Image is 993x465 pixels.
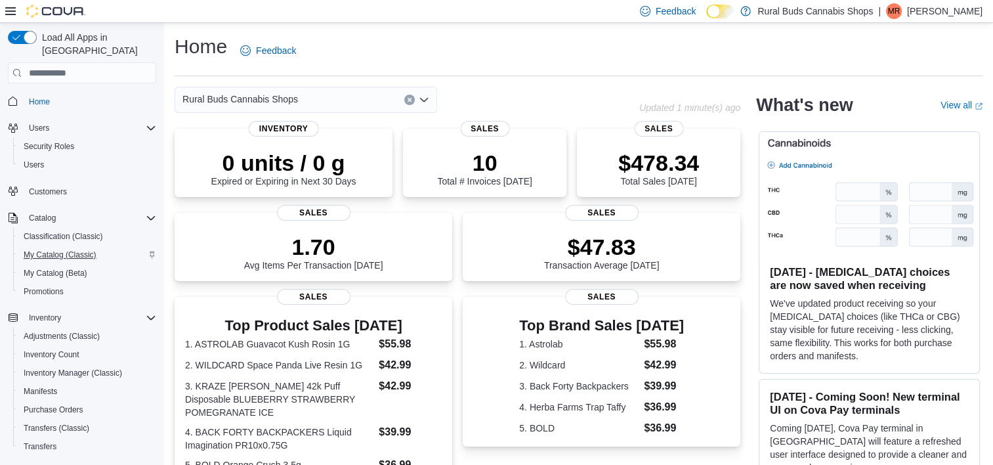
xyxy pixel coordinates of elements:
[18,139,79,154] a: Security Roles
[618,150,699,176] p: $478.34
[18,328,105,344] a: Adjustments (Classic)
[18,284,69,299] a: Promotions
[18,157,49,173] a: Users
[24,286,64,297] span: Promotions
[18,284,156,299] span: Promotions
[13,227,161,246] button: Classification (Classic)
[29,213,56,223] span: Catalog
[888,3,900,19] span: MR
[175,33,227,60] h1: Home
[13,246,161,264] button: My Catalog (Classic)
[26,5,85,18] img: Cova
[419,95,429,105] button: Open list of options
[235,37,301,64] a: Feedback
[18,347,85,363] a: Inventory Count
[3,182,161,201] button: Customers
[277,205,350,221] span: Sales
[18,420,95,436] a: Transfers (Classic)
[437,150,532,187] div: Total # Invoices [DATE]
[634,121,683,137] span: Sales
[878,3,881,19] p: |
[182,91,298,107] span: Rural Buds Cannabis Shops
[975,102,982,110] svg: External link
[656,5,696,18] span: Feedback
[519,422,639,435] dt: 5. BOLD
[24,183,156,200] span: Customers
[18,157,156,173] span: Users
[644,336,684,352] dd: $55.98
[24,250,96,260] span: My Catalog (Classic)
[940,100,982,110] a: View allExternal link
[13,282,161,301] button: Promotions
[18,439,156,454] span: Transfers
[24,423,89,433] span: Transfers (Classic)
[18,247,102,263] a: My Catalog (Classic)
[618,150,699,187] div: Total Sales [DATE]
[18,265,93,281] a: My Catalog (Beta)
[249,121,319,137] span: Inventory
[24,160,44,170] span: Users
[24,93,156,109] span: Home
[24,331,100,342] span: Adjustments (Classic)
[24,141,74,152] span: Security Roles
[13,419,161,437] button: Transfers (Classic)
[437,150,532,176] p: 10
[24,210,61,226] button: Catalog
[37,31,156,57] span: Load All Apps in [GEOGRAPHIC_DATA]
[29,313,61,323] span: Inventory
[644,357,684,373] dd: $42.99
[404,95,415,105] button: Clear input
[770,390,969,416] h3: [DATE] - Coming Soon! New terminal UI on Cova Pay terminals
[18,365,127,381] a: Inventory Manager (Classic)
[907,3,982,19] p: [PERSON_NAME]
[24,210,156,226] span: Catalog
[544,234,660,271] div: Transaction Average [DATE]
[460,121,509,137] span: Sales
[18,439,62,454] a: Transfers
[18,402,89,418] a: Purchase Orders
[565,289,639,305] span: Sales
[24,441,56,452] span: Transfers
[757,3,873,19] p: Rural Buds Cannabis Shops
[29,97,50,107] span: Home
[706,5,734,18] input: Dark Mode
[519,338,639,351] dt: 1. Astrolab
[29,187,67,197] span: Customers
[756,95,853,116] h2: What's new
[185,359,373,372] dt: 2. WILDCARD Space Panda Live Resin 1G
[13,345,161,364] button: Inventory Count
[244,234,383,271] div: Avg Items Per Transaction [DATE]
[3,309,161,327] button: Inventory
[13,137,161,156] button: Security Roles
[544,234,660,260] p: $47.83
[185,318,442,334] h3: Top Product Sales [DATE]
[211,150,356,176] p: 0 units / 0 g
[3,209,161,227] button: Catalog
[379,424,442,440] dd: $39.99
[3,91,161,110] button: Home
[24,368,122,378] span: Inventory Manager (Classic)
[565,205,639,221] span: Sales
[3,119,161,137] button: Users
[24,405,83,415] span: Purchase Orders
[18,247,156,263] span: My Catalog (Classic)
[24,231,103,242] span: Classification (Classic)
[18,402,156,418] span: Purchase Orders
[18,139,156,154] span: Security Roles
[18,328,156,344] span: Adjustments (Classic)
[185,380,373,419] dt: 3. KRAZE [PERSON_NAME] 42k Puff Disposable BLUEBERRY STRAWBERRY POMEGRANATE ICE
[24,184,72,200] a: Customers
[18,347,156,363] span: Inventory Count
[770,297,969,363] p: We've updated product receiving so your [MEDICAL_DATA] choices (like THCa or CBG) stay visible fo...
[886,3,902,19] div: Mackenzie Remillard
[18,265,156,281] span: My Catalog (Beta)
[519,318,684,334] h3: Top Brand Sales [DATE]
[185,426,373,452] dt: 4. BACK FORTY BACKPACKERS Liquid Imagination PR10x0.75G
[18,384,156,399] span: Manifests
[277,289,350,305] span: Sales
[13,264,161,282] button: My Catalog (Beta)
[706,18,707,19] span: Dark Mode
[18,229,108,244] a: Classification (Classic)
[24,310,66,326] button: Inventory
[13,437,161,456] button: Transfers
